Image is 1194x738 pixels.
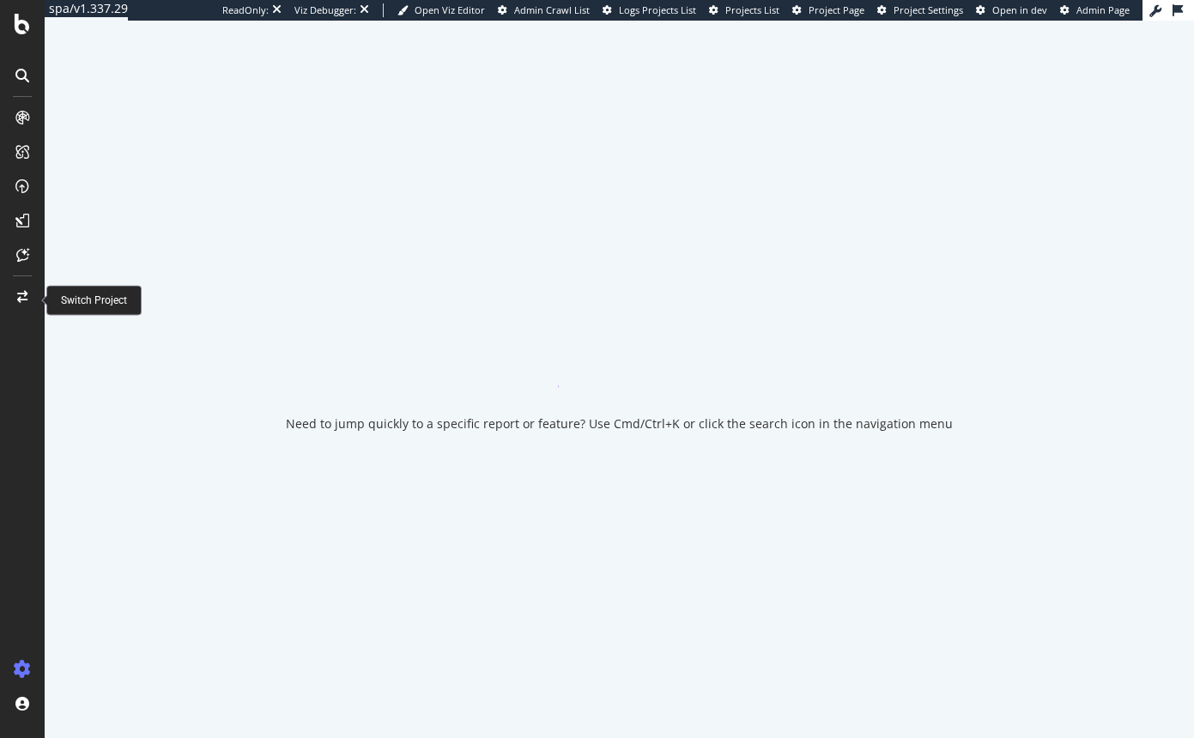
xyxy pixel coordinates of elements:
a: Logs Projects List [603,3,696,17]
div: animation [558,326,682,388]
a: Project Settings [877,3,963,17]
div: Need to jump quickly to a specific report or feature? Use Cmd/Ctrl+K or click the search icon in ... [286,415,953,433]
span: Admin Crawl List [514,3,590,16]
a: Project Page [792,3,864,17]
a: Admin Crawl List [498,3,590,17]
div: Viz Debugger: [294,3,356,17]
div: Switch Project [61,293,127,308]
a: Open in dev [976,3,1047,17]
span: Logs Projects List [619,3,696,16]
span: Open in dev [992,3,1047,16]
span: Projects List [725,3,779,16]
a: Admin Page [1060,3,1130,17]
span: Project Settings [894,3,963,16]
span: Open Viz Editor [415,3,485,16]
div: ReadOnly: [222,3,269,17]
span: Project Page [809,3,864,16]
a: Open Viz Editor [397,3,485,17]
span: Admin Page [1076,3,1130,16]
a: Projects List [709,3,779,17]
